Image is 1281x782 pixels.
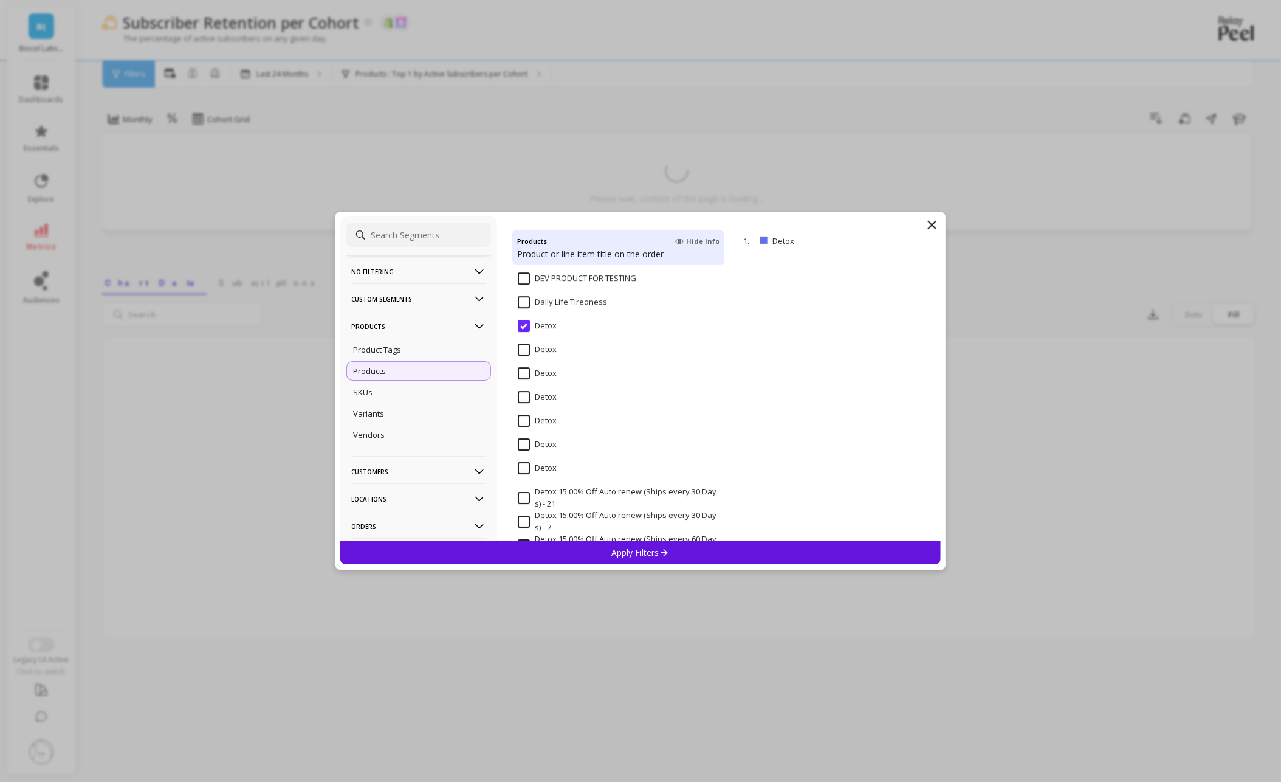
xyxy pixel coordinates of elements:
[353,365,386,376] p: Products
[518,320,557,332] span: Detox
[743,235,755,246] p: 1.
[518,533,719,557] span: Detox 15.00% Off Auto renew (Ships every 60 Days) - 21
[675,237,719,246] span: Hide Info
[353,429,385,440] p: Vendors
[518,296,607,308] span: Daily Life Tiredness
[353,387,373,398] p: SKUs
[351,311,486,342] p: Products
[351,456,486,487] p: Customers
[353,408,384,419] p: Variants
[612,547,670,558] p: Apply Filters
[351,511,486,542] p: Orders
[518,486,719,510] span: Detox 15.00% Off Auto renew (Ships every 30 Days) - 21
[518,415,557,427] span: Detox
[517,235,547,248] h4: Products
[351,283,486,314] p: Custom Segments
[518,272,636,285] span: DEV PRODUCT FOR TESTING
[351,538,486,569] p: Subscriptions
[518,367,557,379] span: Detox
[518,344,557,356] span: Detox
[351,483,486,514] p: Locations
[772,235,864,246] p: Detox
[517,248,719,260] p: Product or line item title on the order
[518,391,557,403] span: Detox
[351,256,486,287] p: No filtering
[518,510,719,533] span: Detox 15.00% Off Auto renew (Ships every 30 Days) - 7
[518,438,557,451] span: Detox
[346,223,491,247] input: Search Segments
[353,344,401,355] p: Product Tags
[518,462,557,474] span: Detox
